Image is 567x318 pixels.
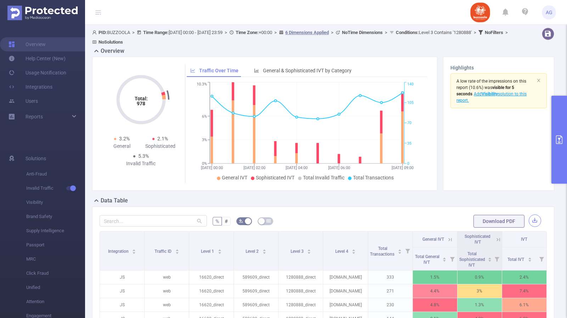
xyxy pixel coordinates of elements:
i: icon: caret-up [218,248,222,250]
span: > [383,30,389,35]
span: 3.2% [119,136,129,141]
b: No Filters [485,30,503,35]
div: General [102,143,141,150]
span: Total Invalid Traffic [303,175,344,180]
tspan: Total: [134,96,147,101]
span: Invalid Traffic [26,181,85,195]
span: > [503,30,510,35]
i: icon: bar-chart [254,68,259,73]
b: Conditions : [396,30,419,35]
span: 5.3% [138,153,149,159]
tspan: 6% [202,114,207,119]
span: Level 4 [335,249,349,254]
tspan: [DATE] 00:00 [201,166,223,170]
span: > [223,30,229,35]
p: [DOMAIN_NAME] [323,284,367,298]
span: > [130,30,137,35]
i: icon: user [92,30,99,35]
span: General IVT [422,237,444,242]
button: Download PDF [473,215,524,228]
i: icon: caret-up [175,248,179,250]
tspan: 10.3% [197,82,207,87]
span: Attention [26,295,85,309]
i: Filter menu [537,247,546,270]
p: 1.3% [457,298,502,312]
div: Sort [307,248,311,252]
span: Supply Intelligence [26,224,85,238]
div: Sort [175,248,179,252]
i: icon: caret-down [175,251,179,253]
span: Traffic Over Time [199,68,238,73]
span: Unified [26,280,85,295]
i: icon: close [537,78,541,83]
span: % [215,218,219,224]
i: icon: caret-up [263,248,266,250]
u: 6 Dimensions Applied [285,30,329,35]
b: No Solutions [99,39,123,45]
i: Filter menu [492,247,502,270]
i: icon: caret-down [307,251,311,253]
div: Sort [262,248,266,252]
p: 333 [368,270,412,284]
span: Anti-Fraud [26,167,85,181]
tspan: 105 [407,100,414,105]
span: 2.1% [157,136,168,141]
tspan: 3% [202,138,207,142]
p: web [145,284,189,298]
tspan: 140 [407,82,414,87]
p: 4.4% [413,284,457,298]
i: icon: caret-up [488,256,492,258]
p: 16620_direct [189,284,234,298]
p: 589609_direct [234,284,278,298]
div: Sort [132,248,136,252]
span: > [472,30,478,35]
p: 0.9% [457,270,502,284]
i: icon: caret-up [352,248,356,250]
p: 1280888_direct [279,270,323,284]
img: Protected Media [7,6,78,20]
span: > [329,30,336,35]
span: Total General IVT [415,254,439,265]
span: Level 2 [246,249,260,254]
span: MRC [26,252,85,266]
i: icon: caret-down [218,251,222,253]
tspan: 35 [407,141,411,146]
i: icon: caret-down [263,251,266,253]
div: Sort [528,256,532,261]
p: 1.5% [413,270,457,284]
input: Search... [100,215,207,227]
tspan: [DATE] 09:00 [392,166,414,170]
p: 1280888_direct [279,284,323,298]
span: General IVT [222,175,247,180]
tspan: [DATE] 04:00 [286,166,308,170]
p: 7.4% [502,284,546,298]
p: 2.4% [502,270,546,284]
i: icon: caret-up [307,248,311,250]
i: icon: table [266,219,271,223]
h2: Overview [101,47,124,55]
span: Total IVT [507,257,525,262]
span: AG [546,5,552,19]
span: (10.6%) [456,79,527,103]
button: icon: close [537,77,541,84]
span: IVT [521,237,527,242]
span: # [225,218,228,224]
p: 4.8% [413,298,457,312]
span: A low rate of the impressions on this report [456,79,526,90]
span: BUZZOOLA [DATE] 00:00 - [DATE] 23:59 +00:00 [92,30,510,45]
p: 589609_direct [234,270,278,284]
span: > [272,30,279,35]
a: Usage Notification [9,66,66,80]
p: JS [100,284,144,298]
tspan: 0% [202,161,207,166]
div: Sort [442,256,447,261]
a: Help Center (New) [9,51,66,66]
p: 16620_direct [189,270,234,284]
i: icon: caret-down [132,251,136,253]
div: Invalid Traffic [122,160,160,167]
i: Filter menu [447,247,457,270]
b: Time Zone: [236,30,259,35]
a: Users [9,94,38,108]
i: icon: caret-down [528,259,532,261]
b: No Time Dimensions [342,30,383,35]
